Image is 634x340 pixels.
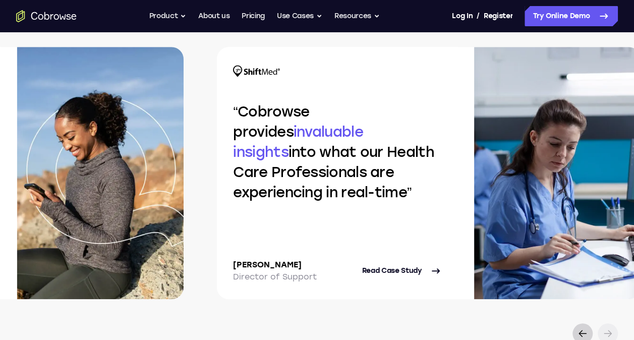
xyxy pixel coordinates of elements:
img: Shiftmed logo [233,65,280,77]
a: About us [198,6,229,26]
q: Cobrowse provides into what our Health Care Professionals are experiencing in real-time [233,103,434,201]
span: invaluable insights [233,123,363,160]
a: Log In [452,6,472,26]
img: Case study [17,47,184,299]
a: Try Online Demo [525,6,618,26]
button: Product [149,6,187,26]
a: Go to the home page [16,10,77,22]
p: Director of Support [233,271,317,283]
a: Read Case Study [362,259,442,283]
a: Register [484,6,513,26]
a: Pricing [242,6,265,26]
span: / [477,10,480,22]
button: Use Cases [277,6,322,26]
button: Resources [334,6,380,26]
p: [PERSON_NAME] [233,259,317,271]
